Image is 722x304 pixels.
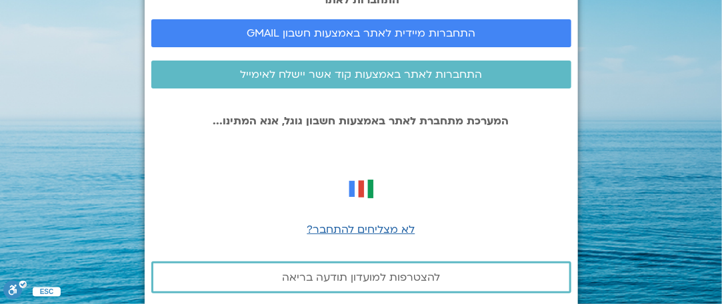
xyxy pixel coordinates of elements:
[282,271,440,283] span: להצטרפות למועדון תודעה בריאה
[151,61,571,88] a: התחברות לאתר באמצעות קוד אשר יישלח לאימייל
[247,27,475,39] span: התחברות מיידית לאתר באמצעות חשבון GMAIL
[240,69,482,80] span: התחברות לאתר באמצעות קוד אשר יישלח לאימייל
[151,115,571,127] p: המערכת מתחברת לאתר באמצעות חשבון גוגל, אנא המתינו...
[151,261,571,293] a: להצטרפות למועדון תודעה בריאה
[307,222,415,237] a: לא מצליחים להתחבר?
[151,19,571,47] a: התחברות מיידית לאתר באמצעות חשבון GMAIL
